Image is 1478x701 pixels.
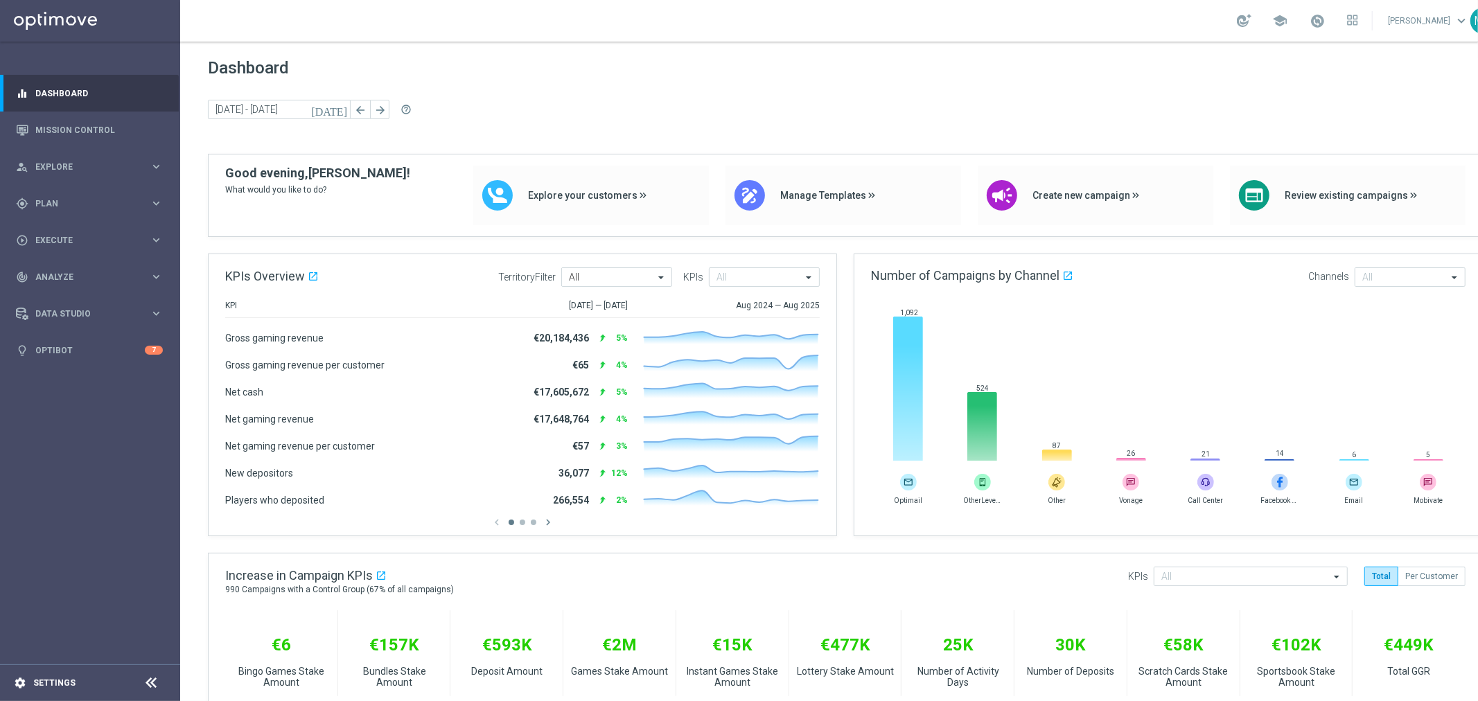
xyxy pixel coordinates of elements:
i: keyboard_arrow_right [150,270,163,283]
i: settings [14,677,26,689]
button: gps_fixed Plan keyboard_arrow_right [15,198,164,209]
button: person_search Explore keyboard_arrow_right [15,161,164,172]
i: gps_fixed [16,197,28,210]
a: Mission Control [35,112,163,148]
span: school [1272,13,1287,28]
i: play_circle_outline [16,234,28,247]
div: Dashboard [16,75,163,112]
a: Settings [33,679,76,687]
div: Data Studio [16,308,150,320]
button: equalizer Dashboard [15,88,164,99]
a: Dashboard [35,75,163,112]
div: Explore [16,161,150,173]
span: Data Studio [35,310,150,318]
a: Optibot [35,332,145,369]
div: Mission Control [16,112,163,148]
button: Data Studio keyboard_arrow_right [15,308,164,319]
span: Analyze [35,273,150,281]
span: keyboard_arrow_down [1454,13,1469,28]
i: person_search [16,161,28,173]
i: keyboard_arrow_right [150,160,163,173]
button: Mission Control [15,125,164,136]
a: [PERSON_NAME]keyboard_arrow_down [1387,10,1470,31]
span: Plan [35,199,150,208]
i: keyboard_arrow_right [150,233,163,247]
div: Analyze [16,271,150,283]
i: track_changes [16,271,28,283]
i: keyboard_arrow_right [150,197,163,210]
i: keyboard_arrow_right [150,307,163,320]
div: Plan [16,197,150,210]
div: 7 [145,346,163,355]
i: equalizer [16,87,28,100]
button: lightbulb Optibot 7 [15,345,164,356]
div: Execute [16,234,150,247]
span: Execute [35,236,150,245]
span: Explore [35,163,150,171]
i: lightbulb [16,344,28,357]
div: Optibot [16,332,163,369]
button: track_changes Analyze keyboard_arrow_right [15,272,164,283]
button: play_circle_outline Execute keyboard_arrow_right [15,235,164,246]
